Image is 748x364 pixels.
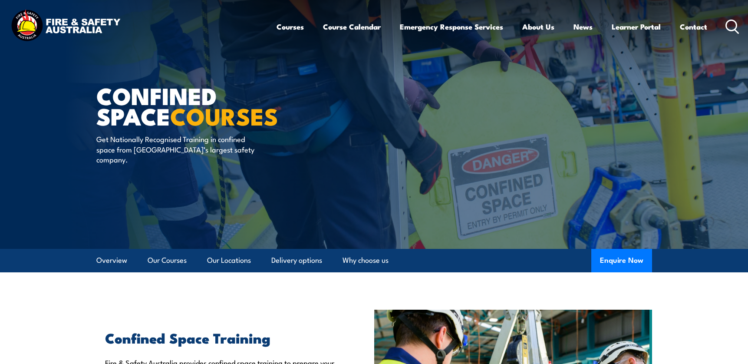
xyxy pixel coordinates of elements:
[277,15,304,38] a: Courses
[522,15,554,38] a: About Us
[400,15,503,38] a: Emergency Response Services
[343,249,389,272] a: Why choose us
[323,15,381,38] a: Course Calendar
[591,249,652,272] button: Enquire Now
[170,97,278,133] strong: COURSES
[148,249,187,272] a: Our Courses
[271,249,322,272] a: Delivery options
[96,249,127,272] a: Overview
[573,15,593,38] a: News
[612,15,661,38] a: Learner Portal
[96,134,255,164] p: Get Nationally Recognised Training in confined space from [GEOGRAPHIC_DATA]’s largest safety comp...
[680,15,707,38] a: Contact
[105,331,334,344] h2: Confined Space Training
[207,249,251,272] a: Our Locations
[96,85,311,126] h1: Confined Space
